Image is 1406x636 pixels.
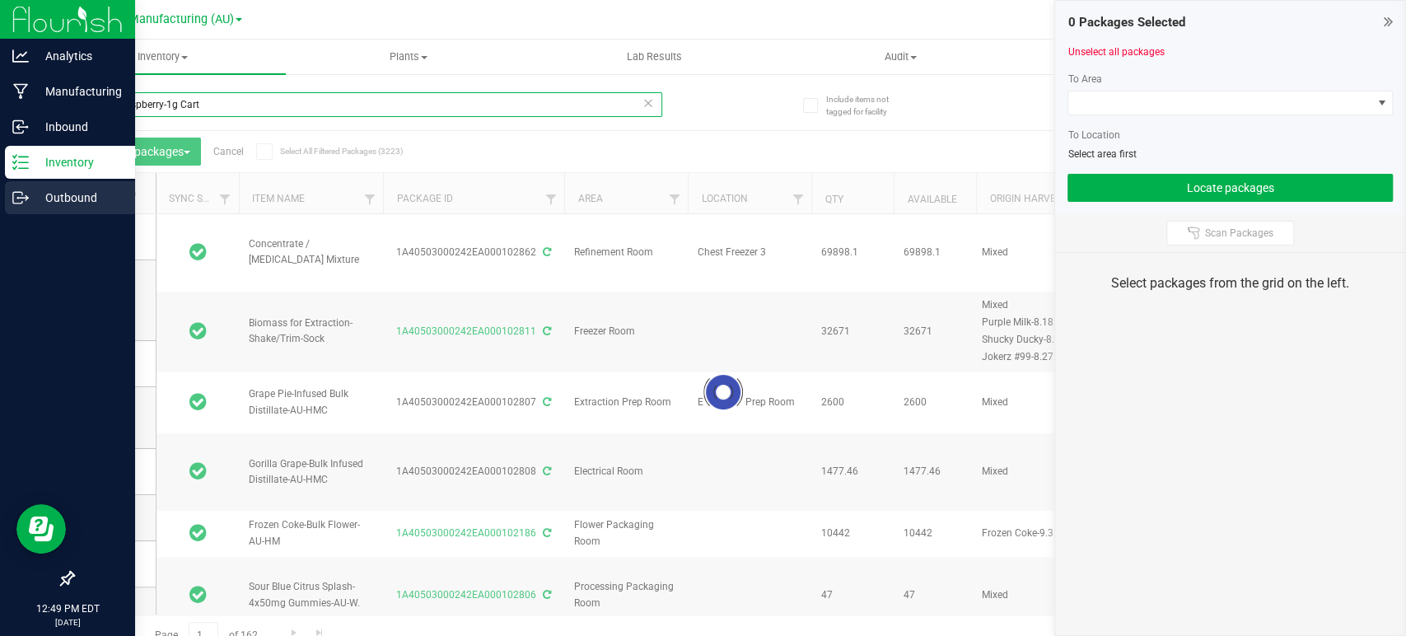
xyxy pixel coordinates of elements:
p: [DATE] [7,616,128,629]
span: Audit [778,49,1023,64]
iframe: Resource center [16,504,66,554]
span: Plants [287,49,531,64]
div: Select packages from the grid on the left. [1076,274,1385,293]
span: Stash Manufacturing (AU) [95,12,234,26]
button: Scan Packages [1166,221,1294,246]
span: Clear [642,92,654,114]
p: Outbound [29,188,128,208]
inline-svg: Inbound [12,119,29,135]
span: Inventory [40,49,286,64]
inline-svg: Analytics [12,48,29,64]
span: To Location [1067,129,1119,141]
a: Unselect all packages [1067,46,1164,58]
p: Inbound [29,117,128,137]
input: Search Package ID, Item Name, SKU, Lot or Part Number... [72,92,662,117]
span: Include items not tagged for facility [825,93,908,118]
span: To Area [1067,73,1101,85]
a: Plants [286,40,532,74]
p: 12:49 PM EDT [7,601,128,616]
a: Inventory Counts [1023,40,1269,74]
a: Audit [778,40,1024,74]
a: Lab Results [531,40,778,74]
button: Locate packages [1067,174,1393,202]
inline-svg: Manufacturing [12,83,29,100]
p: Analytics [29,46,128,66]
p: Inventory [29,152,128,172]
inline-svg: Outbound [12,189,29,206]
span: Scan Packages [1205,227,1273,240]
span: Select area first [1067,148,1136,160]
inline-svg: Inventory [12,154,29,171]
span: Lab Results [605,49,704,64]
p: Manufacturing [29,82,128,101]
a: Inventory [40,40,286,74]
